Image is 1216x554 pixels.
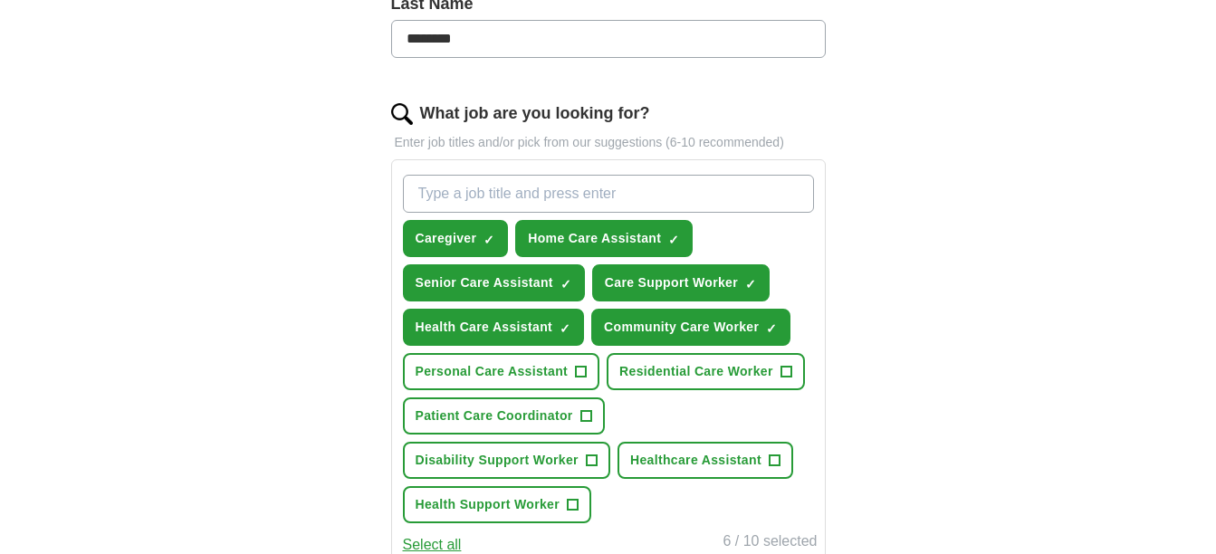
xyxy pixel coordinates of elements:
span: ✓ [560,277,571,291]
label: What job are you looking for? [420,101,650,126]
span: ✓ [560,321,570,336]
span: ✓ [745,277,756,291]
button: Residential Care Worker [607,353,805,390]
button: Personal Care Assistant [403,353,600,390]
button: Home Care Assistant✓ [515,220,693,257]
button: Patient Care Coordinator [403,397,605,435]
span: Healthcare Assistant [630,451,761,470]
input: Type a job title and press enter [403,175,814,213]
span: Health Care Assistant [416,318,553,337]
button: Senior Care Assistant✓ [403,264,585,301]
button: Healthcare Assistant [618,442,793,479]
button: Health Support Worker [403,486,592,523]
span: Patient Care Coordinator [416,406,573,425]
button: Caregiver✓ [403,220,509,257]
span: Care Support Worker [605,273,738,292]
p: Enter job titles and/or pick from our suggestions (6-10 recommended) [391,133,826,152]
button: Care Support Worker✓ [592,264,770,301]
span: Disability Support Worker [416,451,579,470]
button: Disability Support Worker [403,442,610,479]
span: Senior Care Assistant [416,273,553,292]
span: Community Care Worker [604,318,759,337]
img: search.png [391,103,413,125]
button: Health Care Assistant✓ [403,309,585,346]
span: Health Support Worker [416,495,560,514]
span: ✓ [766,321,777,336]
span: Personal Care Assistant [416,362,569,381]
button: Community Care Worker✓ [591,309,790,346]
span: ✓ [668,233,679,247]
span: Home Care Assistant [528,229,661,248]
span: Caregiver [416,229,477,248]
span: ✓ [484,233,494,247]
span: Residential Care Worker [619,362,773,381]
